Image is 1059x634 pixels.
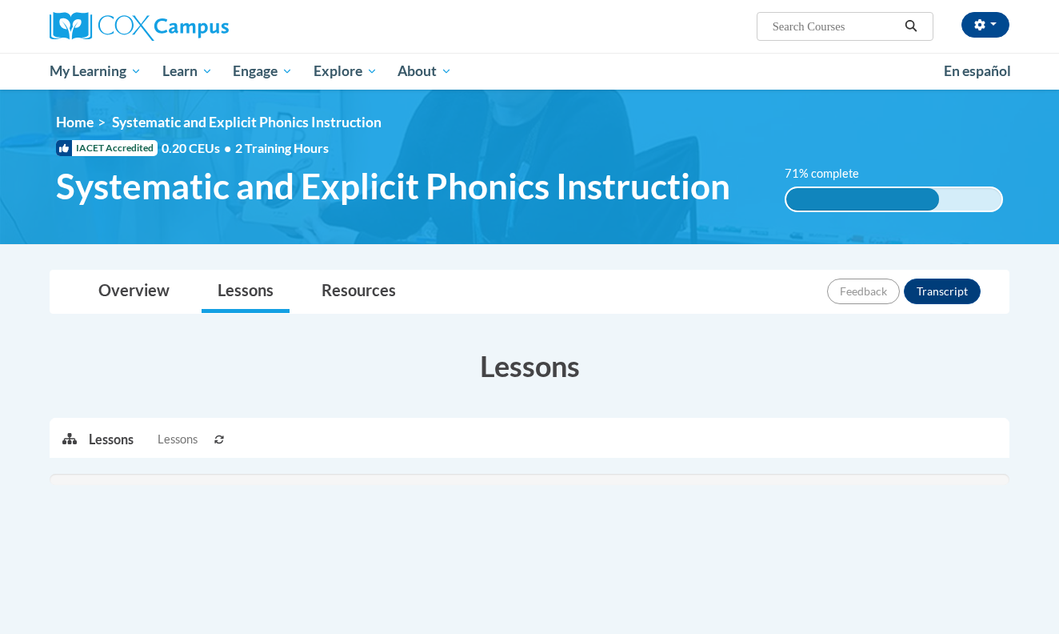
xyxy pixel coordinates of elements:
span: Engage [233,62,293,81]
a: About [388,53,463,90]
button: Feedback [827,279,900,304]
span: Learn [162,62,213,81]
a: Learn [152,53,223,90]
label: 71% complete [785,165,877,183]
span: En español [944,62,1011,79]
span: Explore [314,62,378,81]
button: Transcript [904,279,981,304]
a: My Learning [39,53,152,90]
a: Lessons [202,271,290,313]
span: 0.20 CEUs [162,139,235,157]
h3: Lessons [50,346,1009,386]
a: Overview [82,271,186,313]
a: Explore [303,53,388,90]
a: Engage [222,53,303,90]
span: My Learning [50,62,142,81]
div: Main menu [26,53,1033,90]
span: 2 Training Hours [235,140,329,155]
span: Systematic and Explicit Phonics Instruction [56,165,730,207]
a: Home [56,114,94,130]
img: Cox Campus [50,12,229,41]
a: En español [933,54,1021,88]
a: Cox Campus [50,12,354,41]
button: Account Settings [961,12,1009,38]
span: Lessons [158,431,198,448]
span: • [224,140,231,155]
div: 71% complete [786,188,939,211]
span: Systematic and Explicit Phonics Instruction [112,114,382,130]
span: About [398,62,452,81]
p: Lessons [89,431,134,448]
span: IACET Accredited [56,140,158,156]
a: Resources [306,271,412,313]
button: Search [899,17,923,36]
input: Search Courses [771,17,899,36]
